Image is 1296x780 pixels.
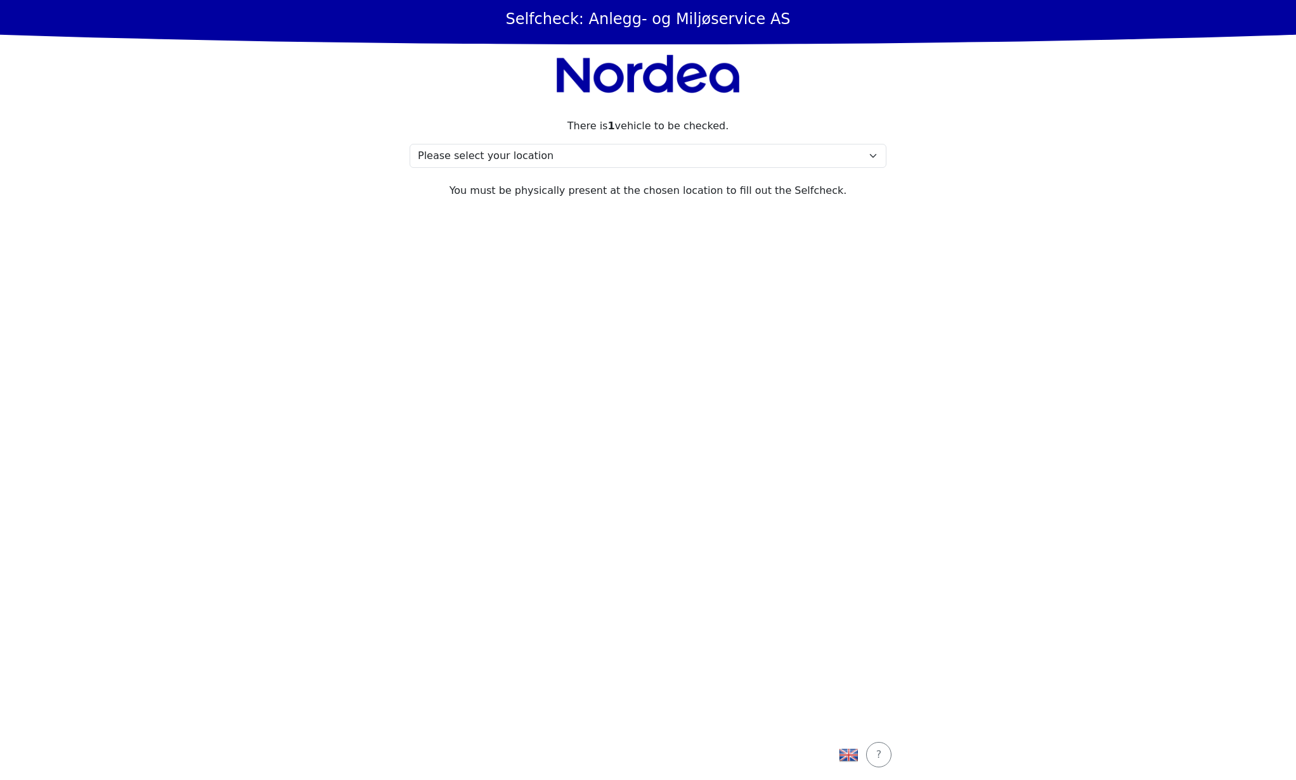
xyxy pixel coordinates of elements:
[874,747,883,762] div: ?
[866,742,891,767] button: ?
[607,120,614,132] strong: 1
[410,118,886,134] div: There is vehicle to be checked.
[505,10,790,29] h1: Selfcheck: Anlegg- og Miljøservice AS
[557,54,739,93] img: Nordea Finans Norge AS
[839,745,858,764] img: 7AiV5eXjk7o66Ll2Qd7VA2nvzvBHmZ09wKvcuKioqoeqkQUNYKJpLSiQntST+zvVdwszkbiSezvVdQm6T93i3AP4FyPKsWKay...
[410,183,886,198] p: You must be physically present at the chosen location to fill out the Selfcheck.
